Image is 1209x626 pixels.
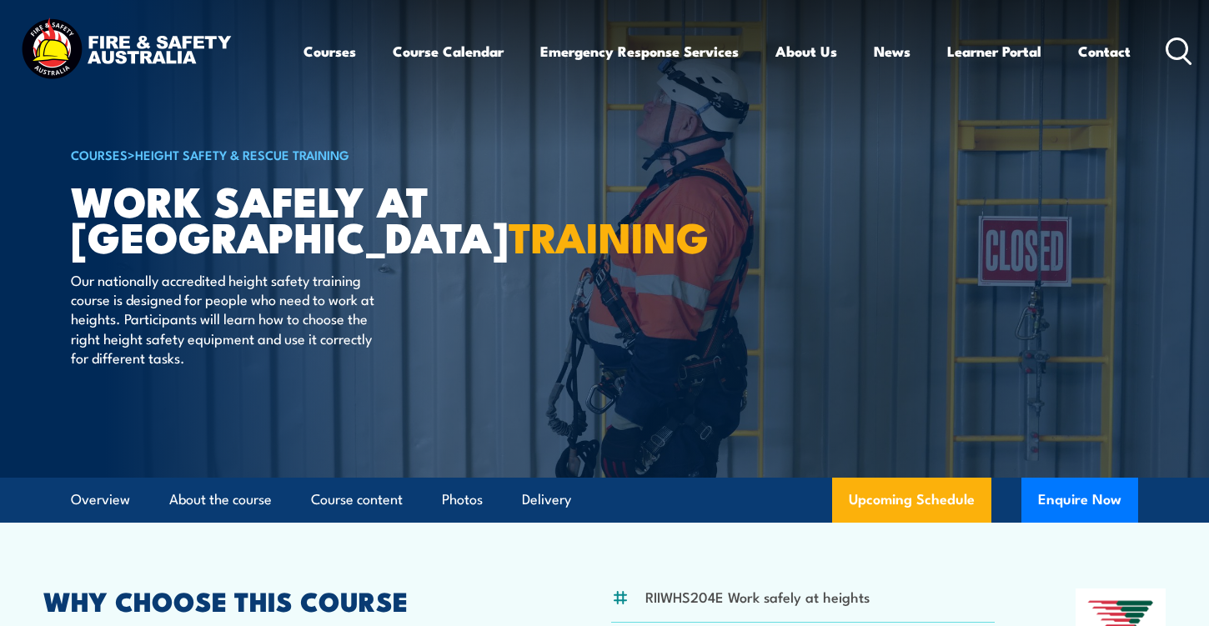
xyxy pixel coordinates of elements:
[522,478,571,522] a: Delivery
[947,29,1041,73] a: Learner Portal
[43,588,530,612] h2: WHY CHOOSE THIS COURSE
[304,29,356,73] a: Courses
[169,478,272,522] a: About the course
[442,478,483,522] a: Photos
[645,587,870,606] li: RIIWHS204E Work safely at heights
[311,478,403,522] a: Course content
[135,145,349,163] a: Height Safety & Rescue Training
[71,144,483,164] h6: >
[393,29,504,73] a: Course Calendar
[71,145,128,163] a: COURSES
[540,29,739,73] a: Emergency Response Services
[1078,29,1131,73] a: Contact
[71,478,130,522] a: Overview
[71,270,375,368] p: Our nationally accredited height safety training course is designed for people who need to work a...
[509,203,709,268] strong: TRAINING
[832,478,991,523] a: Upcoming Schedule
[874,29,911,73] a: News
[775,29,837,73] a: About Us
[1021,478,1138,523] button: Enquire Now
[71,182,483,253] h1: Work Safely at [GEOGRAPHIC_DATA]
